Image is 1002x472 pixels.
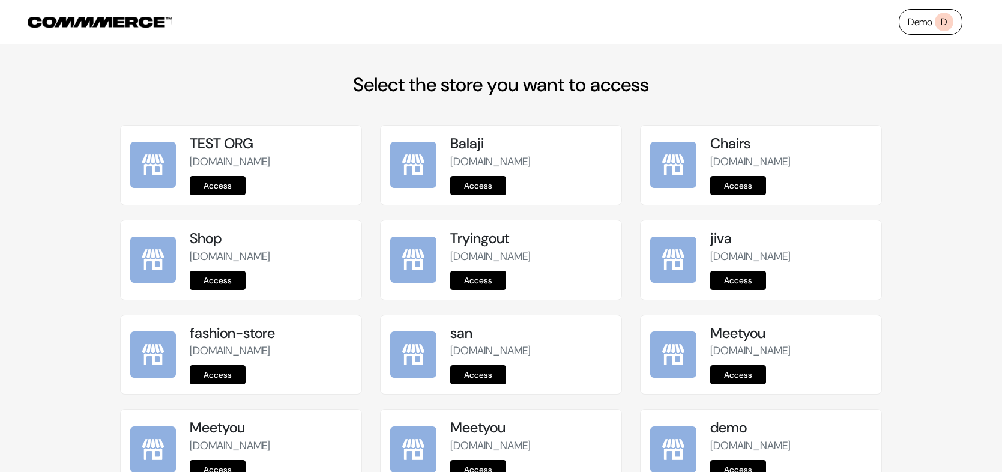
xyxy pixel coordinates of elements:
[450,325,612,342] h5: san
[710,154,872,170] p: [DOMAIN_NAME]
[190,176,246,195] a: Access
[190,325,351,342] h5: fashion-store
[710,325,872,342] h5: Meetyou
[190,230,351,247] h5: Shop
[450,271,506,290] a: Access
[190,343,351,359] p: [DOMAIN_NAME]
[450,365,506,384] a: Access
[710,230,872,247] h5: jiva
[650,237,696,283] img: jiva
[710,135,872,153] h5: Chairs
[450,438,612,454] p: [DOMAIN_NAME]
[130,142,177,188] img: TEST ORG
[450,419,612,437] h5: Meetyou
[130,237,177,283] img: Shop
[390,331,436,378] img: san
[450,249,612,265] p: [DOMAIN_NAME]
[450,135,612,153] h5: Balaji
[710,249,872,265] p: [DOMAIN_NAME]
[450,154,612,170] p: [DOMAIN_NAME]
[120,73,883,96] h2: Select the store you want to access
[710,438,872,454] p: [DOMAIN_NAME]
[450,230,612,247] h5: Tryingout
[710,343,872,359] p: [DOMAIN_NAME]
[650,142,696,188] img: Chairs
[710,176,766,195] a: Access
[710,365,766,384] a: Access
[450,176,506,195] a: Access
[450,343,612,359] p: [DOMAIN_NAME]
[190,249,351,265] p: [DOMAIN_NAME]
[935,13,953,31] span: D
[190,438,351,454] p: [DOMAIN_NAME]
[190,154,351,170] p: [DOMAIN_NAME]
[710,271,766,290] a: Access
[190,365,246,384] a: Access
[650,331,696,378] img: Meetyou
[130,331,177,378] img: fashion-store
[190,419,351,437] h5: Meetyou
[390,142,436,188] img: Balaji
[710,419,872,437] h5: demo
[190,271,246,290] a: Access
[390,237,436,283] img: Tryingout
[28,17,172,28] img: COMMMERCE
[899,9,962,35] a: DemoD
[190,135,351,153] h5: TEST ORG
